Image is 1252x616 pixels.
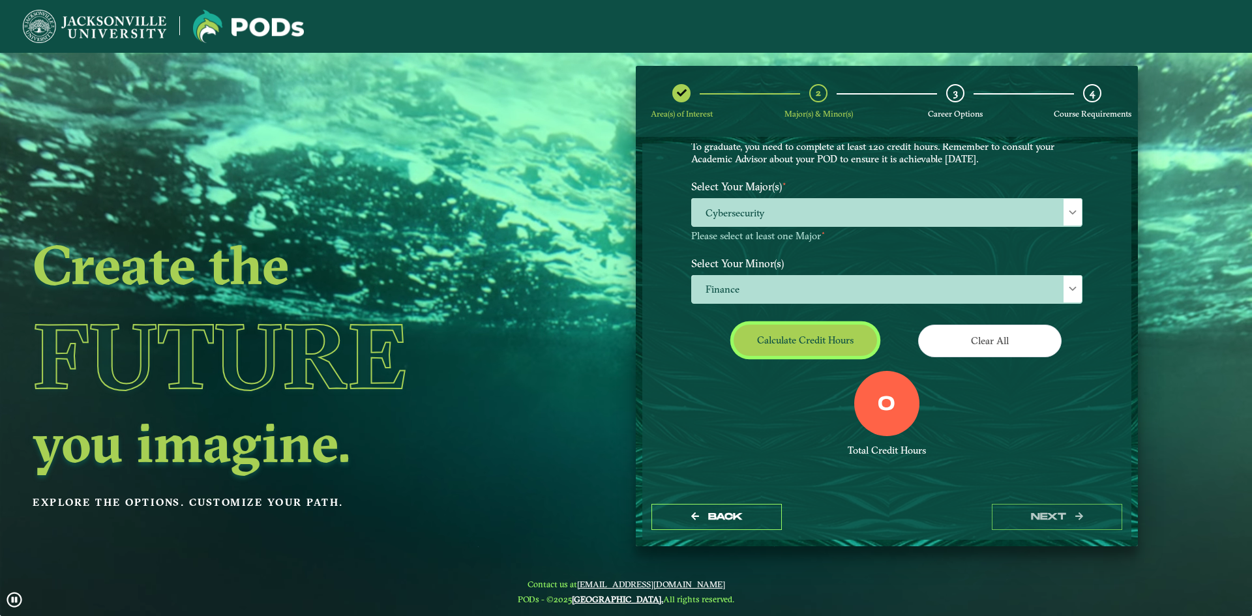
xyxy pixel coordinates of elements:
[681,251,1092,275] label: Select Your Minor(s)
[821,228,826,237] sup: ⋆
[992,504,1122,531] button: next
[692,276,1082,304] span: Finance
[33,297,531,415] h1: Future
[692,199,1082,227] span: Cybersecurity
[691,230,1082,242] p: Please select at least one Major
[1054,109,1131,119] span: Course Requirements
[734,325,877,355] button: Calculate credit hours
[33,493,531,512] p: Explore the options. Customize your path.
[33,237,531,292] h2: Create the
[33,415,531,470] h2: you imagine.
[577,579,725,589] a: [EMAIL_ADDRESS][DOMAIN_NAME]
[918,325,1062,357] button: Clear All
[878,392,895,417] label: 0
[572,594,663,604] a: [GEOGRAPHIC_DATA].
[782,179,787,188] sup: ⋆
[651,109,713,119] span: Area(s) of Interest
[23,10,166,43] img: Jacksonville University logo
[691,445,1082,457] div: Total Credit Hours
[518,594,734,604] span: PODs - ©2025 All rights reserved.
[953,87,958,99] span: 3
[816,87,821,99] span: 2
[784,109,853,119] span: Major(s) & Minor(s)
[681,175,1092,199] label: Select Your Major(s)
[928,109,983,119] span: Career Options
[518,579,734,589] span: Contact us at
[708,511,743,522] span: Back
[651,504,782,531] button: Back
[1090,87,1095,99] span: 4
[193,10,304,43] img: Jacksonville University logo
